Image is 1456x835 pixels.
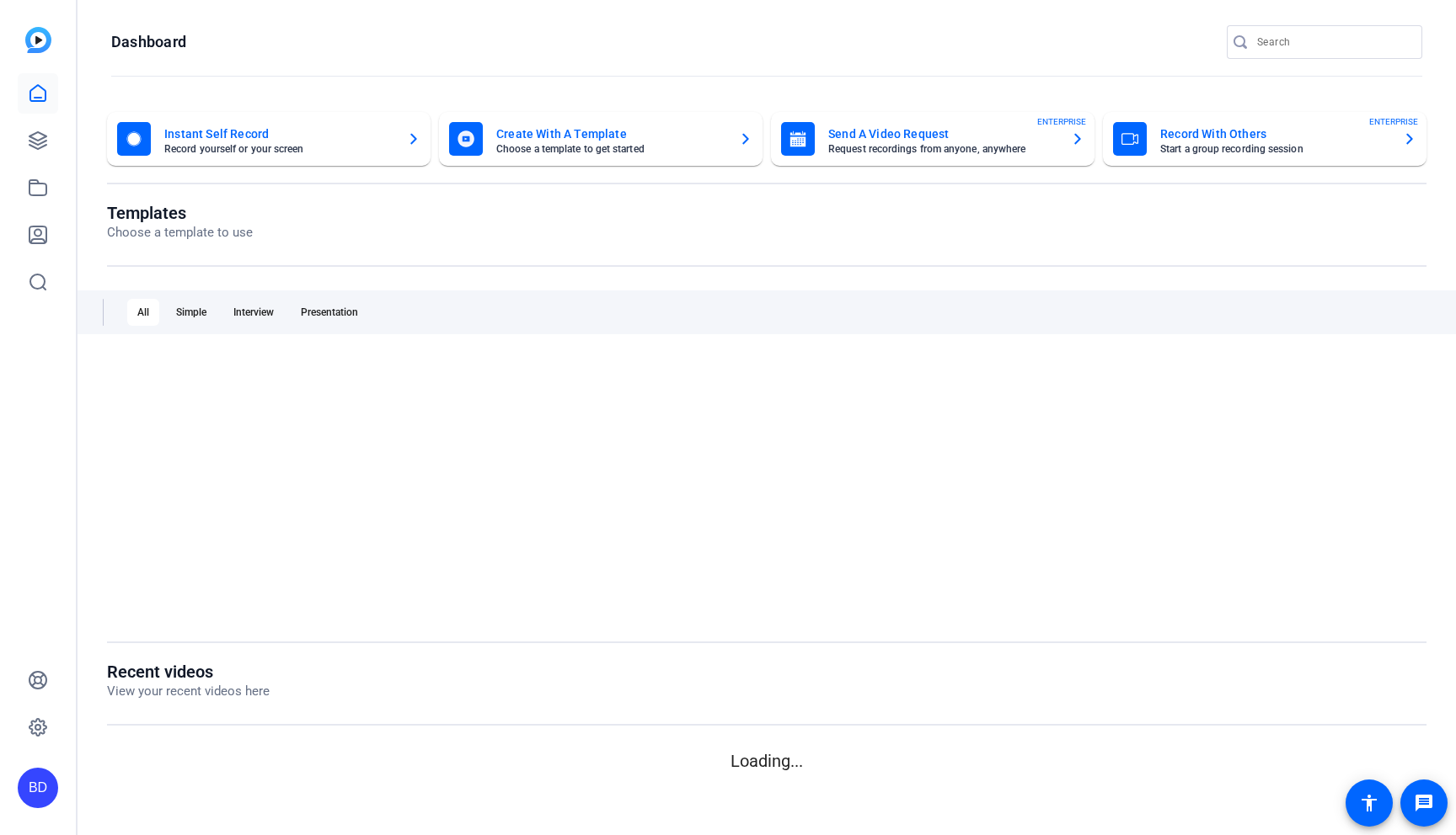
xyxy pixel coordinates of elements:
[1103,112,1427,166] button: Record With OthersStart a group recording sessionENTERPRISE
[1359,793,1379,813] mat-icon: accessibility
[439,112,763,166] button: Create With A TemplateChoose a template to get started
[107,682,270,701] p: View your recent videos here
[111,32,186,52] h1: Dashboard
[1160,124,1389,144] mat-card-title: Record With Others
[107,662,270,682] h1: Recent videos
[166,299,217,326] div: Simple
[164,144,393,154] mat-card-subtitle: Record yourself or your screen
[107,223,253,242] p: Choose a template to use
[18,768,58,808] div: BD
[1037,115,1086,128] span: ENTERPRISE
[164,124,393,144] mat-card-title: Instant Self Record
[1160,144,1389,154] mat-card-subtitle: Start a group recording session
[107,748,1427,774] p: Loading...
[828,144,1057,154] mat-card-subtitle: Request recordings from anyone, anywhere
[1369,115,1418,128] span: ENTERPRISE
[223,299,284,326] div: Interview
[496,144,725,154] mat-card-subtitle: Choose a template to get started
[828,124,1057,144] mat-card-title: Send A Video Request
[771,112,1095,166] button: Send A Video RequestRequest recordings from anyone, anywhereENTERPRISE
[127,299,159,326] div: All
[107,112,431,166] button: Instant Self RecordRecord yourself or your screen
[496,124,725,144] mat-card-title: Create With A Template
[1414,793,1434,813] mat-icon: message
[1257,32,1409,52] input: Search
[25,27,51,53] img: blue-gradient.svg
[291,299,368,326] div: Presentation
[107,203,253,223] h1: Templates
